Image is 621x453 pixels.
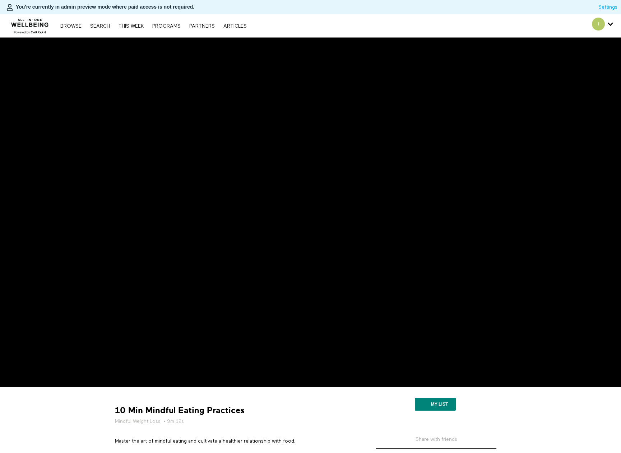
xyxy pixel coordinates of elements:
[587,14,618,37] div: Secondary
[115,24,147,29] a: THIS WEEK
[115,438,356,445] p: Master the art of mindful eating and cultivate a healthier relationship with food.
[8,13,52,35] img: CARAVAN
[115,405,245,416] strong: 10 Min Mindful Eating Practices
[376,436,496,449] h5: Share with friends
[598,4,617,11] a: Settings
[115,418,356,425] h5: • 9m 12s
[149,24,184,29] a: PROGRAMS
[57,22,250,29] nav: Primary
[57,24,85,29] a: Browse
[5,3,14,12] img: person-bdfc0eaa9744423c596e6e1c01710c89950b1dff7c83b5d61d716cfd8139584f.svg
[186,24,218,29] a: PARTNERS
[115,418,161,425] a: Mindful Weight Loss
[220,24,250,29] a: ARTICLES
[87,24,113,29] a: Search
[415,398,455,411] button: My list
